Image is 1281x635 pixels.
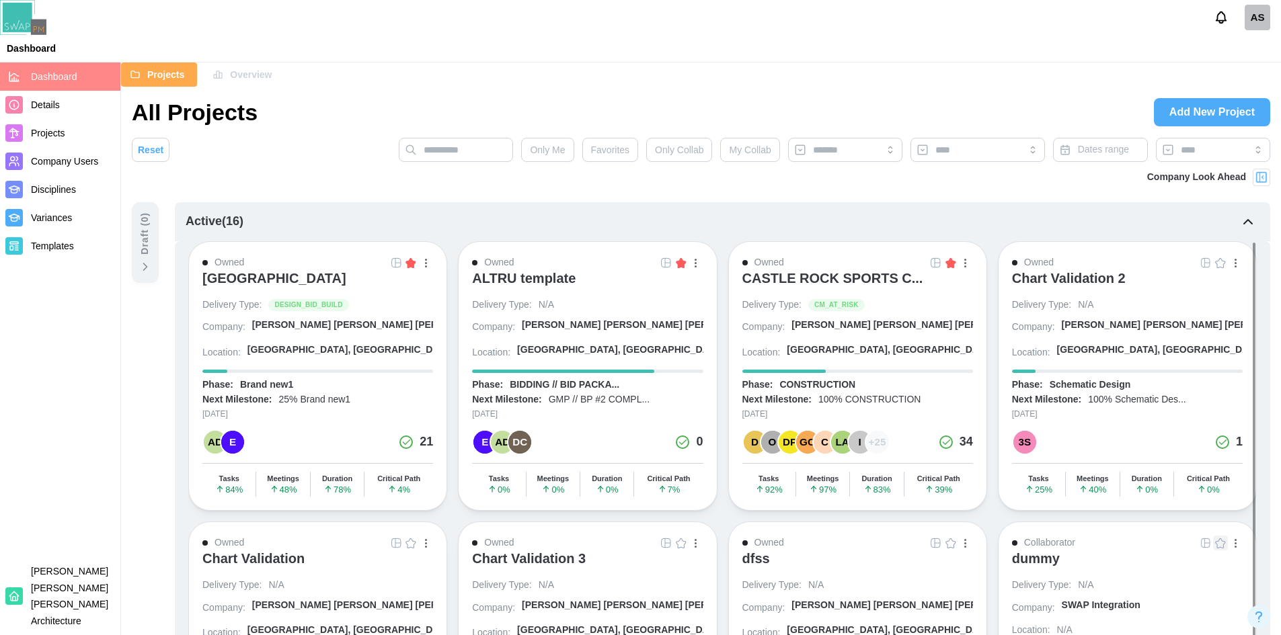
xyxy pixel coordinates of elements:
[1198,255,1213,270] a: Open Project Grid
[787,343,993,357] div: [GEOGRAPHIC_DATA], [GEOGRAPHIC_DATA]
[659,255,674,270] a: Open Project Grid
[202,579,262,592] div: Delivery Type:
[1132,474,1162,483] div: Duration
[655,138,703,161] span: Only Collab
[742,393,812,407] div: Next Milestone:
[1197,484,1220,494] span: 0 %
[1078,579,1093,592] div: N/A
[696,433,703,452] div: 0
[1088,393,1186,407] div: 100% Schematic Des...
[405,538,416,548] img: Empty Star
[472,321,515,334] div: Company:
[929,536,943,550] a: Grid Icon
[596,484,619,494] span: 0 %
[202,601,245,615] div: Company:
[31,99,60,110] span: Details
[389,255,403,270] a: Open Project Grid
[866,431,889,454] div: + 25
[1062,599,1140,612] div: SWAP Integration
[1169,99,1255,126] span: Add New Project
[1187,474,1230,483] div: Critical Path
[791,319,972,337] a: [PERSON_NAME] [PERSON_NAME] [PERSON_NAME] A...
[676,538,687,548] img: Empty Star
[204,62,284,87] button: Overview
[742,579,802,592] div: Delivery Type:
[391,538,401,548] img: Grid Icon
[791,599,1050,612] div: [PERSON_NAME] [PERSON_NAME] [PERSON_NAME] A...
[943,536,958,550] button: Empty Star
[863,484,891,494] span: 83 %
[661,257,672,268] img: Grid Icon
[530,138,565,161] span: Only Me
[521,138,574,162] button: Only Me
[582,138,639,162] button: Favorites
[121,62,197,87] button: Projects
[1215,257,1226,268] img: Empty Star
[742,298,802,312] div: Delivery Type:
[1135,484,1158,494] span: 0 %
[761,431,784,454] div: O
[270,484,297,494] span: 48 %
[202,408,433,421] div: [DATE]
[274,300,342,310] span: DESIGN_BID_BUILD
[219,474,239,483] div: Tasks
[215,255,244,270] div: Owned
[807,474,839,483] div: Meetings
[31,156,98,167] span: Company Users
[323,484,351,494] span: 78 %
[1079,484,1106,494] span: 40 %
[31,71,77,82] span: Dashboard
[1013,431,1036,454] div: 3S
[522,599,703,617] a: [PERSON_NAME] [PERSON_NAME] [PERSON_NAME] A...
[1028,474,1048,483] div: Tasks
[240,378,293,392] div: Brand new1
[31,128,65,138] span: Projects
[537,474,570,483] div: Meetings
[661,538,672,548] img: Grid Icon
[472,393,541,407] div: Next Milestone:
[252,599,511,612] div: [PERSON_NAME] [PERSON_NAME] [PERSON_NAME] A...
[1050,378,1131,392] div: Schematic Design
[1200,257,1211,268] img: Grid Icon
[221,431,244,454] div: E
[674,255,689,270] button: Filled Star
[202,270,433,298] a: [GEOGRAPHIC_DATA]
[791,599,972,617] a: [PERSON_NAME] [PERSON_NAME] [PERSON_NAME] A...
[387,484,410,494] span: 4 %
[510,378,619,392] div: BIDDING // BID PACKA...
[659,255,674,270] a: Grid Icon
[1210,6,1233,29] button: Notifications
[132,97,258,127] h1: All Projects
[252,319,511,332] div: [PERSON_NAME] [PERSON_NAME] [PERSON_NAME] A...
[658,484,681,494] span: 7 %
[960,433,973,452] div: 34
[247,343,454,357] div: [GEOGRAPHIC_DATA], [GEOGRAPHIC_DATA]
[489,474,509,483] div: Tasks
[742,270,923,286] div: CASTLE ROCK SPORTS C...
[1012,408,1243,421] div: [DATE]
[779,378,855,392] div: CONSTRUCTION
[742,601,785,615] div: Company:
[814,431,837,454] div: C
[31,566,108,626] span: [PERSON_NAME] [PERSON_NAME] [PERSON_NAME] Architecture
[925,484,952,494] span: 39 %
[252,599,433,617] a: [PERSON_NAME] [PERSON_NAME] [PERSON_NAME] A...
[1154,98,1270,126] a: Add New Project
[473,431,496,454] div: E
[1012,393,1081,407] div: Next Milestone:
[472,601,515,615] div: Company:
[861,474,892,483] div: Duration
[202,550,305,566] div: Chart Validation
[31,212,72,223] span: Variances
[1198,255,1213,270] a: Grid Icon
[929,255,943,270] a: Grid Icon
[659,536,674,550] a: Grid Icon
[929,255,943,270] a: Open Project Grid
[1057,343,1264,357] div: [GEOGRAPHIC_DATA], [GEOGRAPHIC_DATA]
[676,257,687,268] img: Filled Star
[1012,321,1055,334] div: Company:
[759,474,779,483] div: Tasks
[186,212,243,231] div: Active ( 16 )
[659,536,674,550] a: Open Project Grid
[1012,579,1071,592] div: Delivery Type:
